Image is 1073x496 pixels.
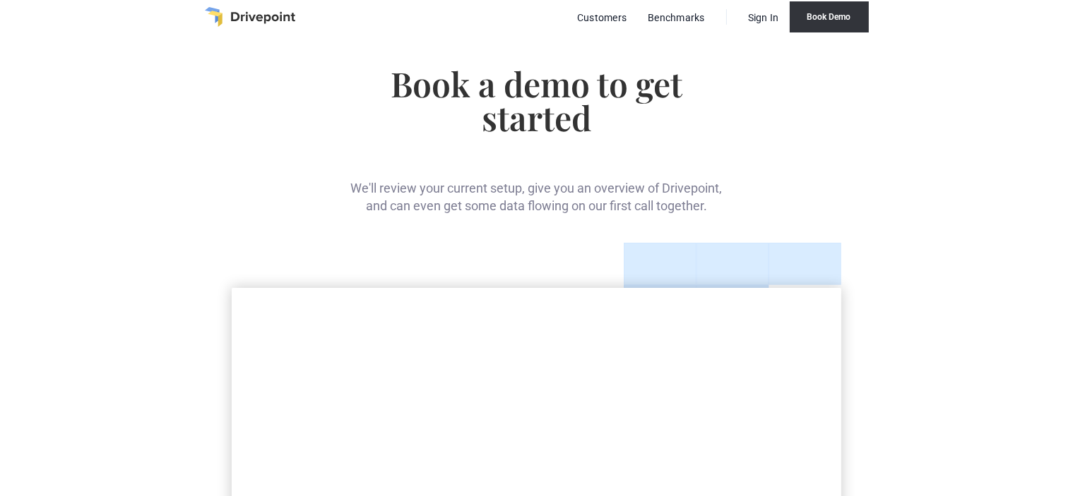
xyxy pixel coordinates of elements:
iframe: Chat Widget [819,333,1073,496]
a: home [205,7,295,27]
h1: Book a demo to get started [347,66,726,134]
a: Sign In [741,8,786,27]
a: Benchmarks [641,8,712,27]
a: Customers [570,8,634,27]
div: We'll review your current setup, give you an overview of Drivepoint, and can even get some data f... [347,157,726,214]
a: Book Demo [790,1,869,32]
